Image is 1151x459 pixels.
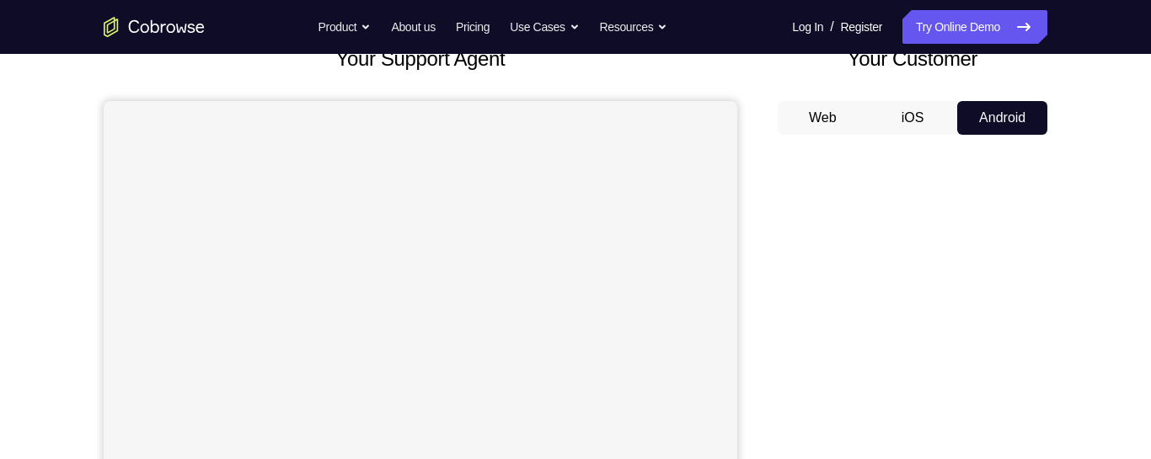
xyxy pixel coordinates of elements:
a: Register [841,10,882,44]
h2: Your Support Agent [104,44,737,74]
button: Web [778,101,868,135]
button: Use Cases [510,10,579,44]
button: Resources [600,10,668,44]
h2: Your Customer [778,44,1047,74]
a: Pricing [456,10,490,44]
a: Try Online Demo [902,10,1047,44]
button: iOS [868,101,958,135]
a: Go to the home page [104,17,205,37]
a: Log In [792,10,823,44]
button: Android [957,101,1047,135]
button: Product [319,10,372,44]
a: About us [391,10,435,44]
span: / [830,17,833,37]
